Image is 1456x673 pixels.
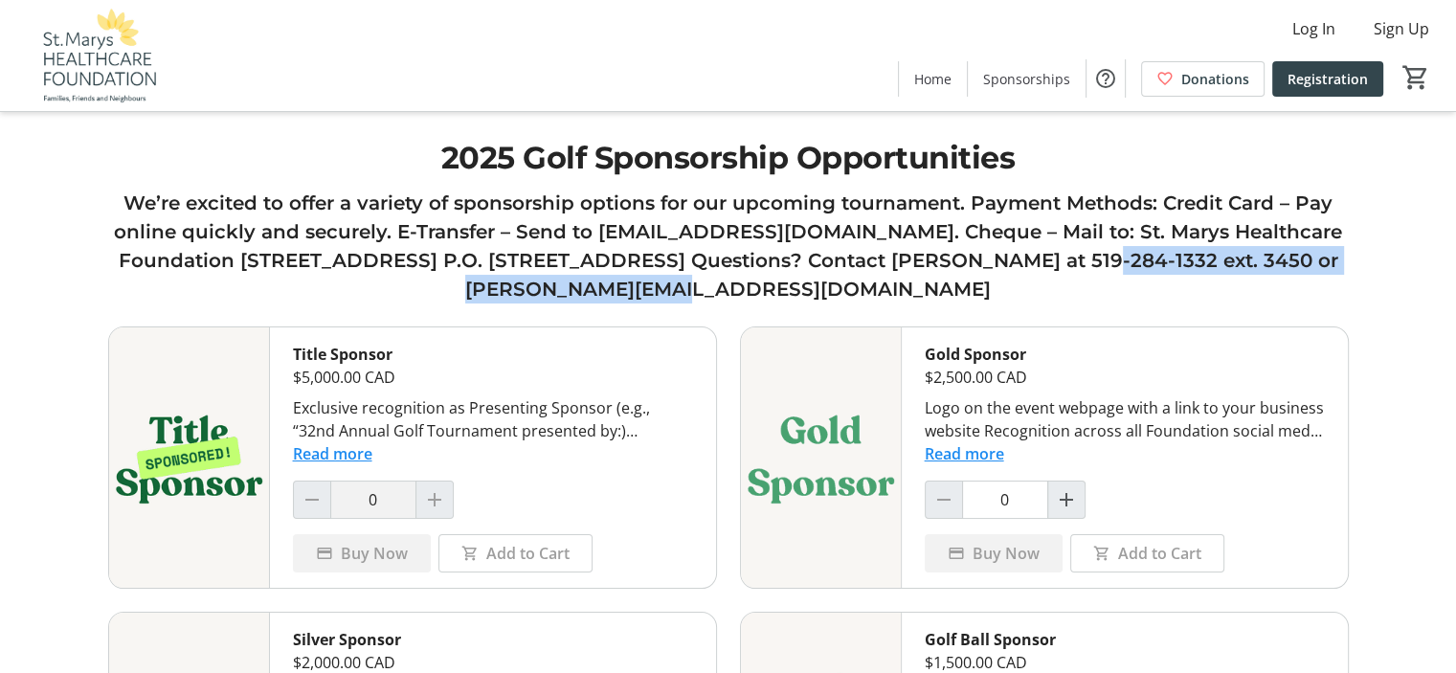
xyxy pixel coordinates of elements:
[293,442,372,465] button: Read more
[293,343,693,366] div: Title Sponsor
[1181,69,1249,89] span: Donations
[899,61,967,97] a: Home
[1374,17,1429,40] span: Sign Up
[1358,13,1445,44] button: Sign Up
[1399,60,1433,95] button: Cart
[925,396,1325,442] div: Logo on the event webpage with a link to your business website Recognition across all Foundation ...
[1277,13,1351,44] button: Log In
[962,481,1048,519] input: Gold Sponsor Quantity
[925,366,1325,389] div: $2,500.00 CAD
[741,327,901,588] img: Gold Sponsor
[293,628,693,651] div: Silver Sponsor
[109,327,269,588] img: Title Sponsor
[293,366,693,389] div: $5,000.00 CAD
[11,8,182,103] img: St. Marys Healthcare Foundation's Logo
[925,628,1325,651] div: Golf Ball Sponsor
[968,61,1086,97] a: Sponsorships
[1141,61,1265,97] a: Donations
[1288,69,1368,89] span: Registration
[925,442,1004,465] button: Read more
[1272,61,1383,97] a: Registration
[1086,59,1125,98] button: Help
[925,343,1325,366] div: Gold Sponsor
[1292,17,1335,40] span: Log In
[330,481,416,519] input: Title Sponsor Quantity
[293,396,693,442] div: Exclusive recognition as Presenting Sponsor (e.g., “32nd Annual Golf Tournament presented by:) Co...
[914,69,952,89] span: Home
[1048,482,1085,518] button: Increment by one
[108,189,1349,303] h3: We’re excited to offer a variety of sponsorship options for our upcoming tournament. Payment Meth...
[108,135,1349,181] h1: 2025 Golf Sponsorship Opportunities
[983,69,1070,89] span: Sponsorships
